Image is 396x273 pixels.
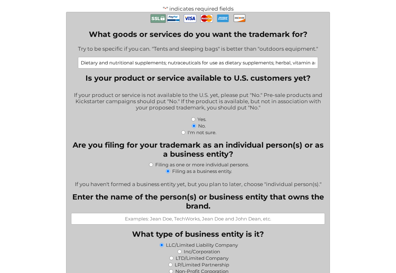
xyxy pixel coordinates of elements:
[85,73,311,83] legend: Is your product or service available to U.S. customers yet?
[155,162,249,168] label: Filing as one or more individual persons.
[175,262,229,268] label: LP/Limited Partnership
[71,192,325,210] label: Enter the name of the person(s) or business entity that owns the brand.
[188,129,216,135] label: I'm not sure.
[51,6,344,12] p: " " indicates required fields
[217,12,229,24] img: AmEx
[233,12,246,24] img: Discover
[198,116,206,122] label: Yes.
[184,249,220,255] label: Inc/Corporation
[200,12,213,25] img: MasterCard
[78,42,318,57] div: Try to be specific if you can. "Tents and sleeping bags" is better than "outdoors equipment."
[172,168,232,174] label: Filing as a business entity.
[78,30,318,39] label: What goods or services do you want the trademark for?
[71,177,325,187] div: If you haven't formed a business entity yet, but you plan to later, choose "individual person(s)."
[132,230,264,239] legend: What type of business entity is it?
[78,57,318,68] input: Examples: Pet leashes; Healthcare consulting; Web-based accounting software
[176,255,229,261] label: LTD/Limited Company
[167,12,180,25] img: PayPal
[71,140,325,159] legend: Are you filing for your trademark as an individual person(s) or as a business entity?
[166,242,238,248] label: LLC/Limited Liability Company
[150,12,166,25] img: Secure Payment with SSL
[71,88,325,116] div: If your product or service is not available to the U.S. yet, please put "No." Pre-sale products a...
[198,123,206,129] label: No.
[71,213,325,225] input: Examples: Jean Doe, TechWorks, Jean Doe and John Dean, etc.
[184,12,196,25] img: Visa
